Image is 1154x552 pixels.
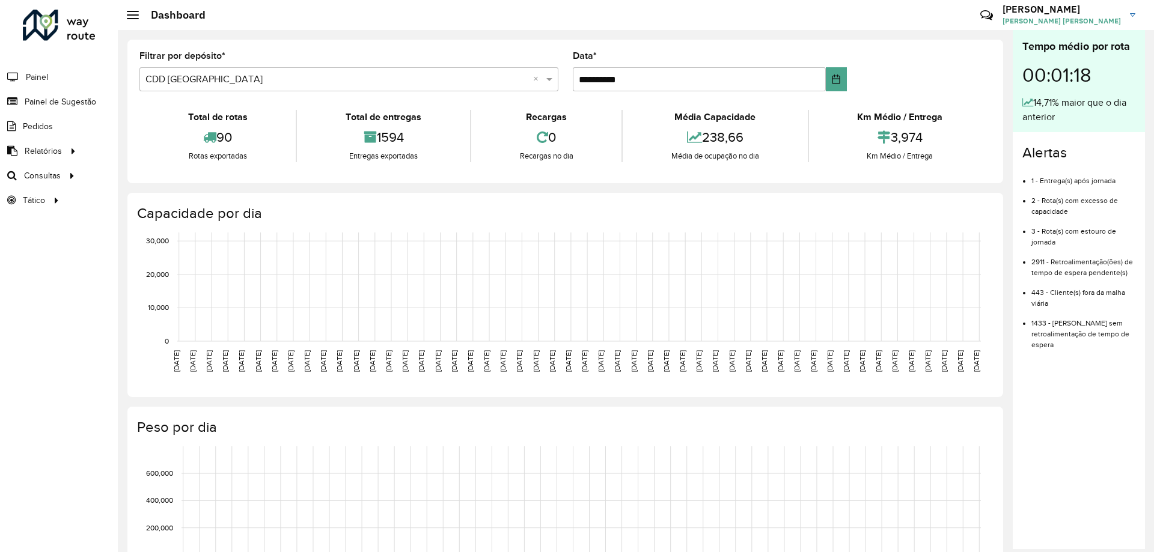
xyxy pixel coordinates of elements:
text: [DATE] [335,350,343,372]
li: 2 - Rota(s) com excesso de capacidade [1031,186,1135,217]
text: [DATE] [221,350,229,372]
div: Km Médio / Entrega [812,110,988,124]
text: [DATE] [499,350,507,372]
text: [DATE] [810,350,817,372]
text: [DATE] [956,350,964,372]
span: [PERSON_NAME] [PERSON_NAME] [1003,16,1121,26]
text: 10,000 [148,304,169,312]
text: [DATE] [401,350,409,372]
text: 400,000 [146,497,173,505]
text: [DATE] [417,350,425,372]
text: [DATE] [597,350,605,372]
text: [DATE] [319,350,327,372]
text: [DATE] [548,350,556,372]
div: 90 [142,124,293,150]
div: Rotas exportadas [142,150,293,162]
h4: Alertas [1022,144,1135,162]
text: [DATE] [483,350,490,372]
div: 00:01:18 [1022,55,1135,96]
text: [DATE] [385,350,392,372]
text: [DATE] [515,350,523,372]
text: [DATE] [189,350,197,372]
text: [DATE] [450,350,458,372]
text: 600,000 [146,469,173,477]
div: 1594 [300,124,466,150]
text: [DATE] [940,350,948,372]
div: Média Capacidade [626,110,804,124]
text: 200,000 [146,524,173,532]
div: 14,71% maior que o dia anterior [1022,96,1135,124]
div: Km Médio / Entrega [812,150,988,162]
text: [DATE] [728,350,736,372]
div: Média de ocupação no dia [626,150,804,162]
text: [DATE] [646,350,654,372]
text: [DATE] [908,350,915,372]
text: [DATE] [858,350,866,372]
li: 3 - Rota(s) com estouro de jornada [1031,217,1135,247]
span: Tático [23,194,45,207]
div: Recargas [474,110,618,124]
span: Consultas [24,169,61,182]
li: 443 - Cliente(s) fora da malha viária [1031,278,1135,309]
div: Recargas no dia [474,150,618,162]
text: [DATE] [564,350,572,372]
h2: Dashboard [139,8,206,22]
text: [DATE] [760,350,768,372]
text: [DATE] [172,350,180,372]
div: Total de rotas [142,110,293,124]
div: 238,66 [626,124,804,150]
span: Painel [26,71,48,83]
text: 30,000 [146,237,169,244]
text: [DATE] [237,350,245,372]
text: [DATE] [875,350,882,372]
text: [DATE] [434,350,442,372]
text: [DATE] [744,350,752,372]
h4: Peso por dia [137,419,991,436]
text: [DATE] [679,350,686,372]
text: [DATE] [695,350,703,372]
text: [DATE] [972,350,980,372]
text: [DATE] [205,350,213,372]
text: [DATE] [254,350,262,372]
text: [DATE] [777,350,784,372]
text: [DATE] [826,350,834,372]
text: [DATE] [793,350,801,372]
span: Pedidos [23,120,53,133]
li: 2911 - Retroalimentação(ões) de tempo de espera pendente(s) [1031,247,1135,278]
text: [DATE] [303,350,311,372]
button: Choose Date [826,67,847,91]
text: [DATE] [352,350,360,372]
li: 1 - Entrega(s) após jornada [1031,166,1135,186]
span: Relatórios [25,145,62,157]
text: [DATE] [891,350,899,372]
text: [DATE] [924,350,932,372]
text: [DATE] [662,350,670,372]
label: Filtrar por depósito [139,49,225,63]
h3: [PERSON_NAME] [1003,4,1121,15]
span: Painel de Sugestão [25,96,96,108]
li: 1433 - [PERSON_NAME] sem retroalimentação de tempo de espera [1031,309,1135,350]
text: [DATE] [842,350,850,372]
text: [DATE] [581,350,588,372]
text: [DATE] [532,350,540,372]
text: [DATE] [613,350,621,372]
h4: Capacidade por dia [137,205,991,222]
text: [DATE] [368,350,376,372]
div: 0 [474,124,618,150]
label: Data [573,49,597,63]
a: Contato Rápido [974,2,1000,28]
span: Clear all [533,72,543,86]
text: [DATE] [287,350,295,372]
text: [DATE] [466,350,474,372]
text: [DATE] [711,350,719,372]
div: Tempo médio por rota [1022,38,1135,55]
text: 0 [165,337,169,345]
text: [DATE] [270,350,278,372]
div: Entregas exportadas [300,150,466,162]
div: 3,974 [812,124,988,150]
div: Total de entregas [300,110,466,124]
text: 20,000 [146,270,169,278]
text: [DATE] [630,350,638,372]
